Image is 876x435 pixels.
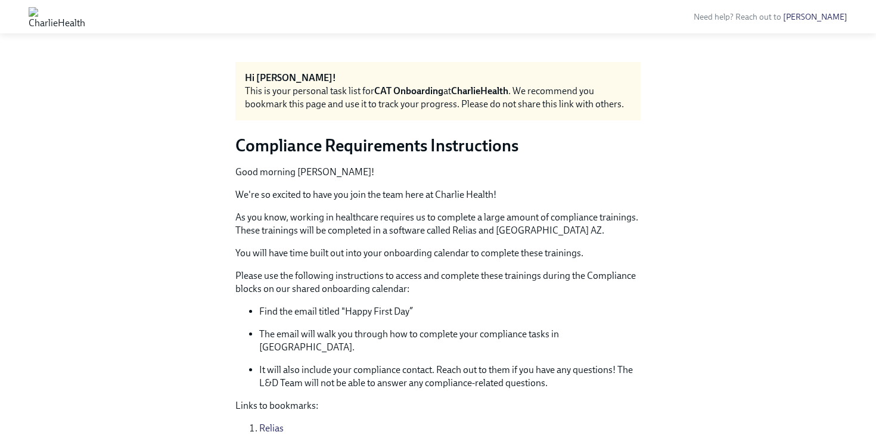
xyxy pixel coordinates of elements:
[235,399,641,412] p: Links to bookmarks:
[259,305,641,318] p: Find the email titled "Happy First Day”
[235,211,641,237] p: As you know, working in healthcare requires us to complete a large amount of compliance trainings...
[694,12,847,22] span: Need help? Reach out to
[451,85,508,97] strong: CharlieHealth
[245,85,631,111] div: This is your personal task list for at . We recommend you bookmark this page and use it to track ...
[235,269,641,296] p: Please use the following instructions to access and complete these trainings during the Complianc...
[245,72,336,83] strong: Hi [PERSON_NAME]!
[235,166,641,179] p: Good morning [PERSON_NAME]!
[235,188,641,201] p: We're so excited to have you join the team here at Charlie Health!
[374,85,443,97] strong: CAT Onboarding
[259,422,284,434] a: Relias
[259,328,641,354] p: The email will walk you through how to complete your compliance tasks in [GEOGRAPHIC_DATA].
[29,7,85,26] img: CharlieHealth
[259,363,641,390] p: It will also include your compliance contact. Reach out to them if you have any questions! The L&...
[235,135,641,156] h3: Compliance Requirements Instructions
[783,12,847,22] a: [PERSON_NAME]
[235,247,641,260] p: You will have time built out into your onboarding calendar to complete these trainings.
